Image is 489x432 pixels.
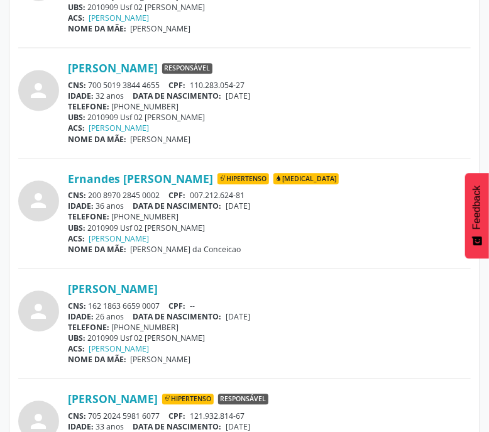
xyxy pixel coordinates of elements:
[226,311,250,322] span: [DATE]
[169,190,186,201] span: CPF:
[131,134,191,145] span: [PERSON_NAME]
[190,411,245,421] span: 121.932.814-67
[190,301,195,311] span: --
[133,311,222,322] span: DATA DE NASCIMENTO:
[68,311,94,322] span: IDADE:
[68,201,471,211] div: 36 anos
[68,2,85,13] span: UBS:
[68,2,471,13] div: 2010909 Usf 02 [PERSON_NAME]
[68,190,86,201] span: CNS:
[68,201,94,211] span: IDADE:
[226,421,250,432] span: [DATE]
[68,282,158,296] a: [PERSON_NAME]
[68,411,86,421] span: CNS:
[68,354,126,365] span: NOME DA MÃE:
[131,23,191,34] span: [PERSON_NAME]
[89,233,150,244] a: [PERSON_NAME]
[218,394,268,405] span: Responsável
[68,211,471,222] div: [PHONE_NUMBER]
[28,79,50,102] i: person
[68,311,471,322] div: 26 anos
[68,23,126,34] span: NOME DA MÃE:
[68,91,471,101] div: 32 anos
[68,333,471,343] div: 2010909 Usf 02 [PERSON_NAME]
[68,123,85,133] span: ACS:
[133,91,222,101] span: DATA DE NASCIMENTO:
[68,80,86,91] span: CNS:
[28,189,50,212] i: person
[68,343,85,354] span: ACS:
[68,101,109,112] span: TELEFONE:
[169,301,186,311] span: CPF:
[217,173,269,184] span: Hipertenso
[68,172,213,186] a: Ernandes [PERSON_NAME]
[471,186,483,230] span: Feedback
[190,80,245,91] span: 110.283.054-27
[226,91,250,101] span: [DATE]
[68,392,158,406] a: [PERSON_NAME]
[190,190,245,201] span: 007.212.624-81
[68,112,85,123] span: UBS:
[68,421,471,432] div: 33 anos
[162,63,212,74] span: Responsável
[131,244,241,255] span: [PERSON_NAME] da Conceicao
[68,301,471,311] div: 162 1863 6659 0007
[28,300,50,323] i: person
[68,333,85,343] span: UBS:
[133,421,222,432] span: DATA DE NASCIMENTO:
[162,394,214,405] span: Hipertenso
[133,201,222,211] span: DATA DE NASCIMENTO:
[68,112,471,123] div: 2010909 Usf 02 [PERSON_NAME]
[89,343,150,354] a: [PERSON_NAME]
[68,322,471,333] div: [PHONE_NUMBER]
[89,13,150,23] a: [PERSON_NAME]
[131,354,191,365] span: [PERSON_NAME]
[68,101,471,112] div: [PHONE_NUMBER]
[68,223,85,233] span: UBS:
[68,91,94,101] span: IDADE:
[226,201,250,211] span: [DATE]
[68,322,109,333] span: TELEFONE:
[68,134,126,145] span: NOME DA MÃE:
[68,421,94,432] span: IDADE:
[68,80,471,91] div: 700 5019 3844 4655
[465,173,489,258] button: Feedback - Mostrar pesquisa
[89,123,150,133] a: [PERSON_NAME]
[68,190,471,201] div: 200 8970 2845 0002
[68,244,126,255] span: NOME DA MÃE:
[169,80,186,91] span: CPF:
[68,13,85,23] span: ACS:
[68,61,158,75] a: [PERSON_NAME]
[68,211,109,222] span: TELEFONE:
[68,411,471,421] div: 705 2024 5981 6077
[169,411,186,421] span: CPF:
[68,223,471,233] div: 2010909 Usf 02 [PERSON_NAME]
[68,233,85,244] span: ACS:
[273,173,339,184] span: [MEDICAL_DATA]
[68,301,86,311] span: CNS:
